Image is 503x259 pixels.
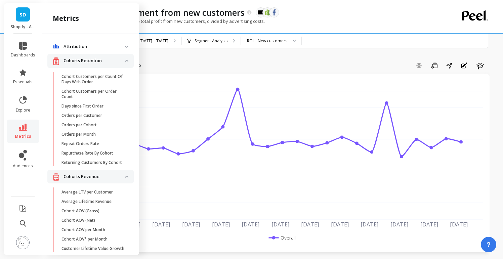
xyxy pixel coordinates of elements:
span: metrics [15,134,31,139]
img: navigation item icon [53,57,59,65]
p: Repeat Orders Rate [61,141,99,146]
p: Cohort AOV* per Month [61,236,108,242]
p: Return On Investment from new customers [68,7,245,18]
p: Customer Lifetime Value Growth Rate [61,246,126,257]
p: Cohorts Retention [64,57,125,64]
span: SD [19,11,26,18]
p: Returning Customers By Cohort [61,160,122,165]
span: explore [16,107,30,113]
p: Segment Analysis [195,38,227,44]
button: ? [481,237,496,252]
p: Average LTV per Customer [61,189,113,195]
p: Average Lifetime Revenue [61,199,112,204]
img: down caret icon [125,176,128,178]
img: navigation item icon [53,173,59,181]
h2: metrics [53,14,79,23]
p: Cohort AOV (Gross) [61,208,99,214]
p: Orders per Customer [61,113,102,118]
span: ? [487,240,491,249]
div: ROI – New customers [247,38,287,44]
img: api.shopify.svg [264,9,270,15]
img: api.fb.svg [271,9,277,15]
p: Attribution [64,43,125,50]
img: down caret icon [125,46,128,48]
p: Return on investment, or ROI, is the total profit from new customers, divided by advertising costs. [56,18,265,24]
p: Cohort Customers per Order Count [61,89,126,99]
img: down caret icon [125,60,128,62]
p: Cohort AOV per Month [61,227,105,232]
p: Days since First Order [61,103,103,109]
img: navigation item icon [53,44,59,49]
img: api.klaviyo.svg [258,10,264,14]
img: profile picture [16,236,30,249]
span: audiences [13,163,33,169]
p: Cohort AOV (Net) [61,218,95,223]
p: Cohort Customers per Count Of Days With Order [61,74,126,85]
p: Orders per Month [61,132,96,137]
p: Repurchase Rate By Cohort [61,150,113,156]
span: essentials [13,79,33,85]
span: dashboards [11,52,35,58]
p: Cohorts Revenue [64,173,125,180]
p: Shopify - All Data [11,24,35,30]
p: Orders per Cohort [61,122,97,128]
